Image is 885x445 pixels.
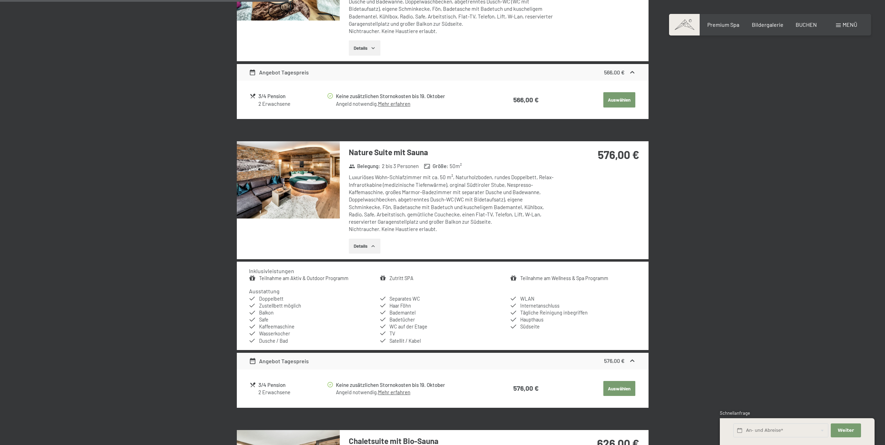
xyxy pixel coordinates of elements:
[604,357,625,364] strong: 576,00 €
[598,148,639,161] strong: 576,00 €
[843,21,857,28] span: Menü
[258,381,326,389] div: 3/4 Pension
[249,268,294,274] h4: Inklusivleistungen
[249,357,309,365] div: Angebot Tagespreis
[389,338,421,344] span: Satellit / Kabel
[520,296,534,302] span: WLAN
[389,296,420,302] span: Separates WC
[382,162,419,170] span: 2 bis 3 Personen
[259,331,290,336] span: Wasserkocher
[258,92,326,100] div: 3/4 Pension
[349,239,380,254] button: Details
[752,21,783,28] a: Bildergalerie
[237,64,649,81] div: Angebot Tagespreis566,00 €
[258,389,326,396] div: 2 Erwachsene
[796,21,817,28] a: BUCHEN
[831,423,861,438] button: Weiter
[259,317,268,323] span: Safe
[389,331,395,336] span: TV
[838,427,854,434] span: Weiter
[450,162,462,170] span: 50 m²
[237,141,340,218] img: mss_renderimg.php
[603,381,635,396] button: Auswählen
[378,101,410,107] a: Mehr erfahren
[336,381,481,389] div: Keine zusätzlichen Stornokosten bis 19. Oktober
[720,410,750,416] span: Schnellanfrage
[389,310,416,316] span: Bademantel
[424,162,448,170] strong: Größe :
[389,303,411,309] span: Haar Föhn
[259,324,295,329] span: Kaffeemaschine
[389,317,415,323] span: Badetücher
[249,288,280,294] h4: Ausstattung
[259,275,348,281] a: Teilnahme am Aktiv & Outdoor Programm
[520,275,608,281] a: Teilnahme am Wellness & Spa Programm
[520,317,544,323] span: Haupthaus
[249,68,309,77] div: Angebot Tagespreis
[259,310,274,316] span: Balkon
[520,324,540,329] span: Südseite
[513,384,539,392] strong: 576,00 €
[513,96,539,104] strong: 566,00 €
[349,40,380,56] button: Details
[378,389,410,395] a: Mehr erfahren
[259,338,288,344] span: Dusche / Bad
[349,147,556,158] h3: Nature Suite mit Sauna
[603,92,635,108] button: Auswählen
[604,69,625,76] strong: 566,00 €
[520,303,560,309] span: Internetanschluss
[349,174,556,233] div: Luxuriöses Wohn-Schlafzimmer mit ca. 50 m², Naturholzboden, rundes Doppelbett, Relax-Infrarotkabi...
[389,324,427,329] span: WC auf der Etage
[707,21,739,28] a: Premium Spa
[336,100,481,108] div: Angeld notwendig.
[389,275,413,281] a: Zutritt SPA
[259,303,301,309] span: Zustellbett möglich
[349,162,380,170] strong: Belegung :
[259,296,283,302] span: Doppelbett
[336,92,481,100] div: Keine zusätzlichen Stornokosten bis 19. Oktober
[336,389,481,396] div: Angeld notwendig.
[520,310,588,316] span: Tägliche Reinigung inbegriffen
[258,100,326,108] div: 2 Erwachsene
[237,353,649,369] div: Angebot Tagespreis576,00 €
